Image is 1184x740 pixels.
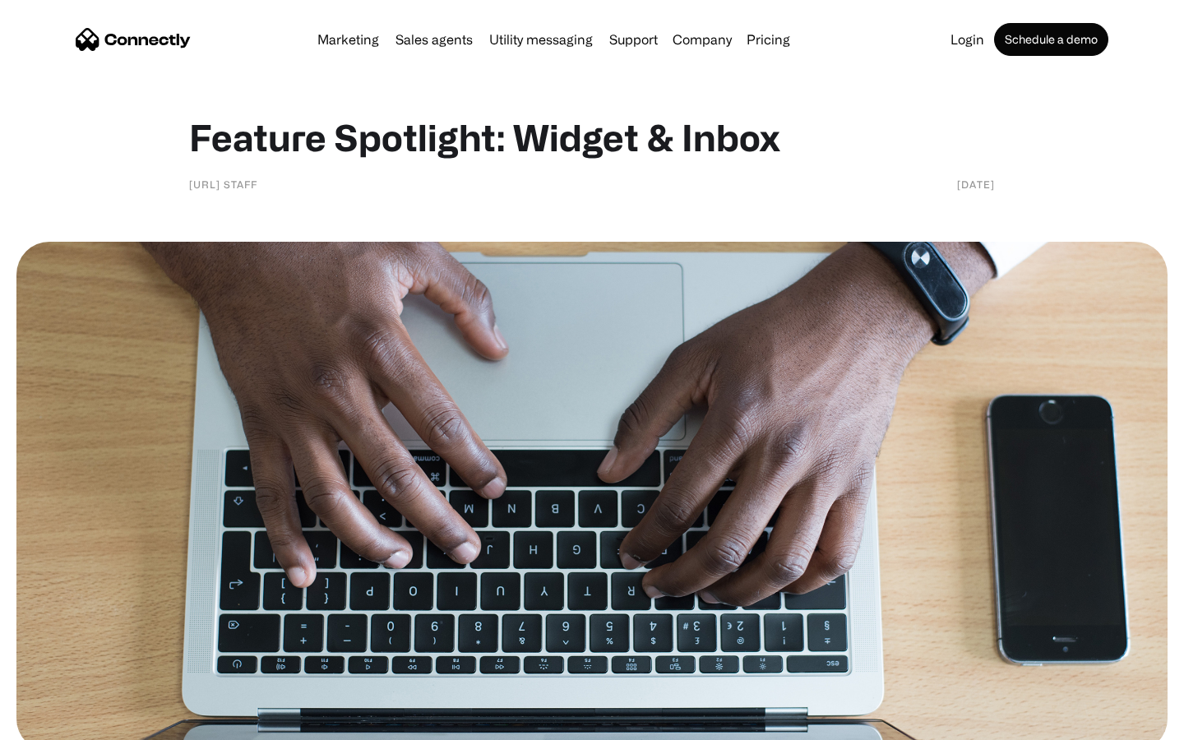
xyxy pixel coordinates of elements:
a: Marketing [311,33,386,46]
div: [URL] staff [189,176,257,192]
a: home [76,27,191,52]
h1: Feature Spotlight: Widget & Inbox [189,115,995,160]
a: Login [944,33,991,46]
div: [DATE] [957,176,995,192]
a: Sales agents [389,33,479,46]
div: Company [673,28,732,51]
aside: Language selected: English [16,711,99,734]
div: Company [668,28,737,51]
a: Support [603,33,664,46]
a: Schedule a demo [994,23,1108,56]
a: Pricing [740,33,797,46]
ul: Language list [33,711,99,734]
a: Utility messaging [483,33,599,46]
